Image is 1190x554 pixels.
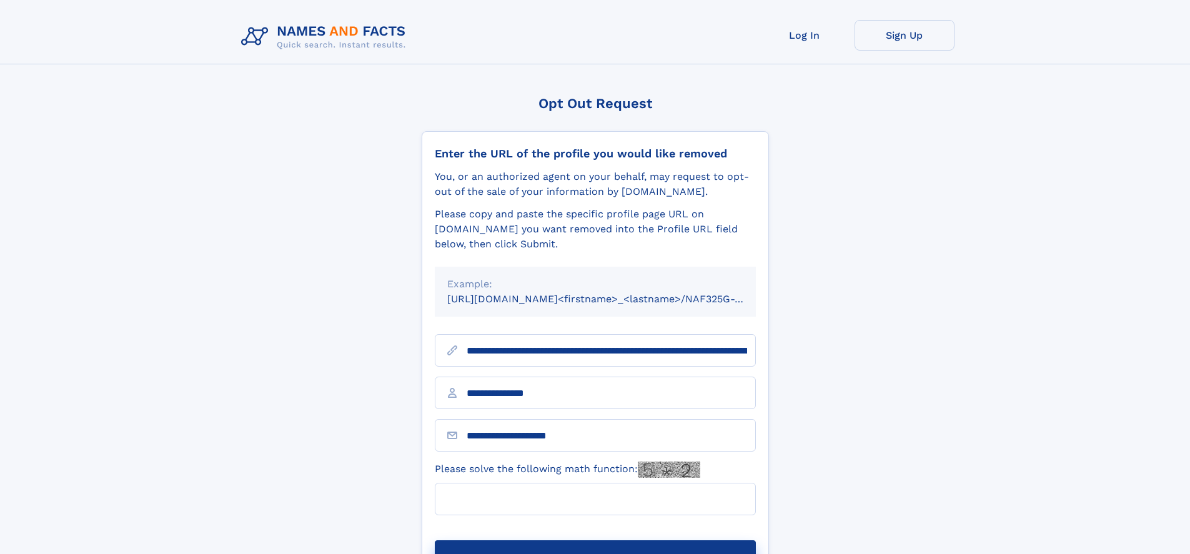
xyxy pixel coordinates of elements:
div: Please copy and paste the specific profile page URL on [DOMAIN_NAME] you want removed into the Pr... [435,207,756,252]
a: Sign Up [855,20,954,51]
div: Enter the URL of the profile you would like removed [435,147,756,161]
img: Logo Names and Facts [236,20,416,54]
label: Please solve the following math function: [435,462,700,478]
div: Example: [447,277,743,292]
div: Opt Out Request [422,96,769,111]
small: [URL][DOMAIN_NAME]<firstname>_<lastname>/NAF325G-xxxxxxxx [447,293,780,305]
div: You, or an authorized agent on your behalf, may request to opt-out of the sale of your informatio... [435,169,756,199]
a: Log In [755,20,855,51]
